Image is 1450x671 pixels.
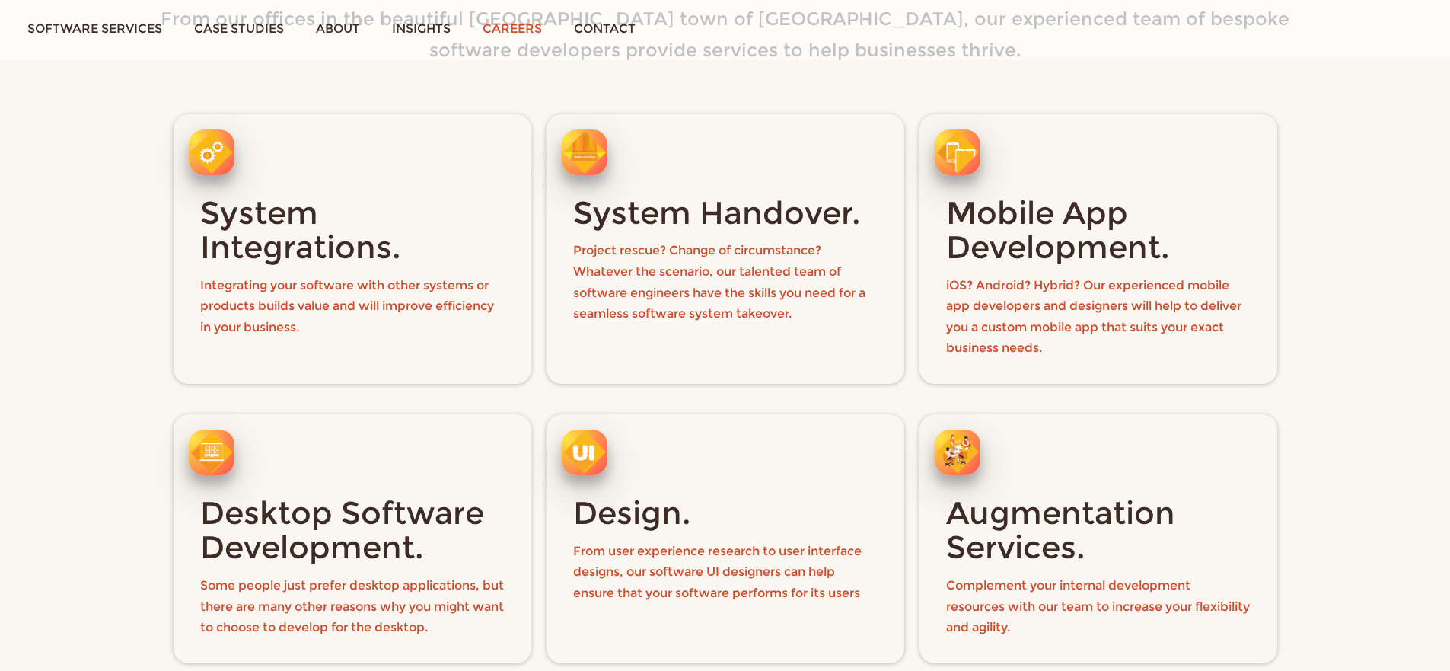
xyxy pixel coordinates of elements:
h3: Desktop Software Development. [200,496,505,564]
h3: System Integrations. [200,196,505,264]
h3: Design. [573,496,878,530]
a: Design. From user experience research to user interface designs, our software UI designers can he... [539,407,912,671]
p: Some people just prefer desktop applications, but there are many other reasons why you might want... [200,575,505,638]
h3: Mobile App Development. [946,196,1251,264]
a: Augmentation Services. Complement your internal development resources with our team to increase y... [912,407,1285,671]
p: Complement your internal development resources with our team to increase your flexibility and agi... [946,575,1251,638]
p: Integrating your software with other systems or products builds value and will improve efficiency... [200,275,505,338]
a: System Integrations. Integrating your software with other systems or products builds value and wi... [166,107,539,391]
a: System Handover. Project rescue? Change of circumstance? Whatever the scenario, our talented team... [539,107,912,391]
p: iOS? Android? Hybrid? Our experienced mobile app developers and designers will help to deliver yo... [946,275,1251,359]
a: Mobile App Development. iOS? Android? Hybrid? Our experienced mobile app developers and designers... [912,107,1285,391]
p: Project rescue? Change of circumstance? Whatever the scenario, our talented team of software engi... [573,240,878,324]
p: From user experience research to user interface designs, our software UI designers can help ensur... [573,541,878,604]
h3: System Handover. [573,196,878,230]
a: Desktop Software Development. Some people just prefer desktop applications, but there are many ot... [166,407,539,671]
h3: Augmentation Services. [946,496,1251,564]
